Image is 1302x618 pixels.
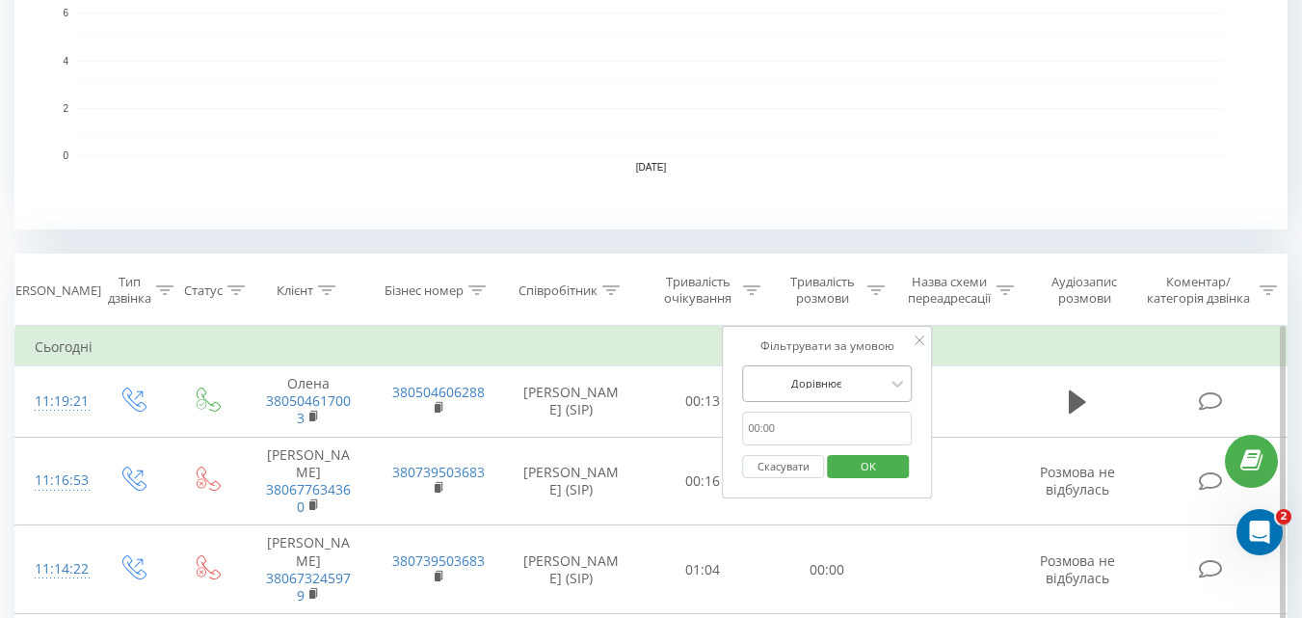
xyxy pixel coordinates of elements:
td: [PERSON_NAME] [244,437,373,525]
div: Бізнес номер [385,282,464,299]
div: 11:19:21 [35,383,75,420]
div: Статус [184,282,223,299]
td: [PERSON_NAME] [244,525,373,614]
text: 0 [63,150,68,161]
td: 00:13 [641,366,765,438]
div: Клієнт [277,282,313,299]
td: 00:00 [765,525,890,614]
text: 6 [63,9,68,19]
div: Фільтрувати за умовою [742,336,912,356]
a: 380739503683 [392,551,485,570]
div: 11:14:22 [35,551,75,588]
td: [PERSON_NAME] (SIP) [502,366,641,438]
div: Назва схеми переадресації [907,274,992,307]
div: Тривалість розмови [783,274,863,307]
div: Коментар/категорія дзвінка [1142,274,1255,307]
a: 380673245979 [266,569,351,605]
iframe: Intercom live chat [1236,509,1283,555]
div: [PERSON_NAME] [4,282,101,299]
button: Скасувати [742,455,824,479]
text: 4 [63,56,68,67]
div: Співробітник [518,282,598,299]
td: [PERSON_NAME] (SIP) [502,437,641,525]
div: Тип дзвінка [108,274,151,307]
span: Розмова не відбулась [1040,463,1115,498]
button: OK [827,455,909,479]
input: 00:00 [742,412,912,445]
span: Розмова не відбулась [1040,551,1115,587]
span: 2 [1276,509,1291,524]
td: Сьогодні [15,328,1288,366]
a: 380677634360 [266,480,351,516]
div: Аудіозапис розмови [1036,274,1133,307]
div: 11:16:53 [35,462,75,499]
td: Олена [244,366,373,438]
td: 00:16 [641,437,765,525]
text: 2 [63,103,68,114]
td: 01:04 [641,525,765,614]
a: 380739503683 [392,463,485,481]
span: OK [841,451,895,481]
td: [PERSON_NAME] (SIP) [502,525,641,614]
a: 380504617003 [266,391,351,427]
text: [DATE] [636,162,667,173]
a: 380504606288 [392,383,485,401]
div: Тривалість очікування [658,274,738,307]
